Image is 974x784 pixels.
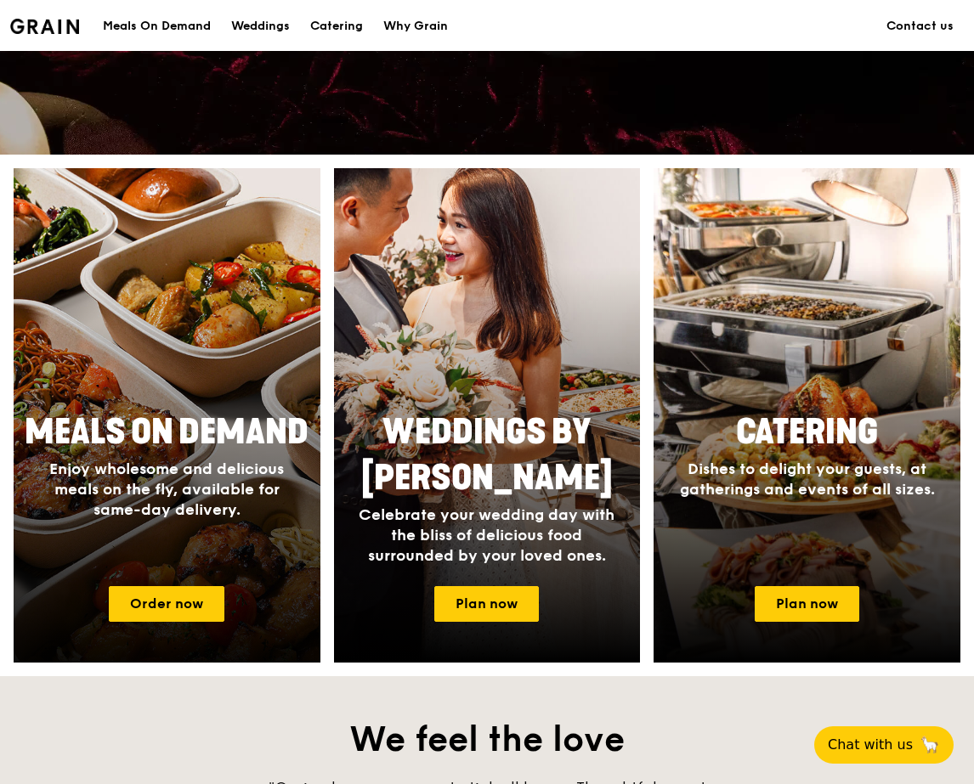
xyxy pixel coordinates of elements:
[654,168,960,663] img: catering-card.e1cfaf3e.jpg
[814,726,954,764] button: Chat with us🦙
[14,168,320,663] a: Meals On DemandEnjoy wholesome and delicious meals on the fly, available for same-day delivery.Or...
[434,586,539,622] a: Plan now
[828,735,913,755] span: Chat with us
[300,1,373,52] a: Catering
[109,586,224,622] a: Order now
[361,412,613,499] span: Weddings by [PERSON_NAME]
[103,1,211,52] div: Meals On Demand
[359,505,614,565] span: Celebrate your wedding day with the bliss of delicious food surrounded by your loved ones.
[373,1,458,52] a: Why Grain
[383,1,448,52] div: Why Grain
[876,1,964,52] a: Contact us
[680,460,935,499] span: Dishes to delight your guests, at gatherings and events of all sizes.
[334,168,641,663] img: weddings-card.4f3003b8.jpg
[736,412,878,453] span: Catering
[49,460,284,519] span: Enjoy wholesome and delicious meals on the fly, available for same-day delivery.
[10,19,79,34] img: Grain
[221,1,300,52] a: Weddings
[231,1,290,52] div: Weddings
[654,168,960,663] a: CateringDishes to delight your guests, at gatherings and events of all sizes.Plan now
[25,412,309,453] span: Meals On Demand
[334,168,641,663] a: Weddings by [PERSON_NAME]Celebrate your wedding day with the bliss of delicious food surrounded b...
[310,1,363,52] div: Catering
[920,735,940,755] span: 🦙
[755,586,859,622] a: Plan now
